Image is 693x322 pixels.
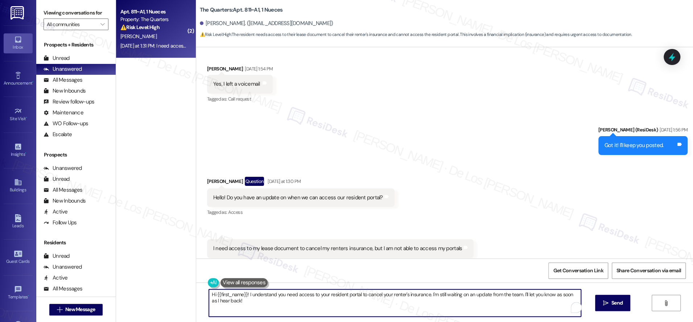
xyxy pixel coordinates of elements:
[44,54,70,62] div: Unread
[245,177,264,186] div: Question
[266,178,301,185] div: [DATE] at 1:30 PM
[200,31,632,38] span: : The resident needs access to their lease document to cancel their renter's insurance and cannot...
[548,262,608,279] button: Get Conversation Link
[207,94,273,104] div: Tagged as:
[44,131,72,138] div: Escalate
[207,207,395,217] div: Tagged as:
[44,219,77,227] div: Follow Ups
[32,80,33,85] span: •
[36,41,116,49] div: Prospects + Residents
[120,24,160,30] strong: ⚠️ Risk Level: High
[44,285,82,293] div: All Messages
[44,7,108,19] label: Viewing conversations for
[598,126,688,136] div: [PERSON_NAME] (ResiDesk)
[4,212,33,232] a: Leads
[595,295,630,311] button: Send
[605,142,663,149] div: Got it! I'll keep you posted.
[44,76,82,84] div: All Messages
[100,21,104,27] i: 
[553,267,603,274] span: Get Conversation Link
[120,42,384,49] div: [DATE] at 1:31 PM: I need access to my lease document to cancel my renters insurance, but I am no...
[200,20,333,27] div: [PERSON_NAME]. ([EMAIL_ADDRESS][DOMAIN_NAME])
[44,164,82,172] div: Unanswered
[612,262,686,279] button: Share Conversation via email
[611,299,623,307] span: Send
[49,304,103,315] button: New Message
[11,6,25,20] img: ResiDesk Logo
[616,267,681,274] span: Share Conversation via email
[65,306,95,313] span: New Message
[207,177,395,188] div: [PERSON_NAME]
[243,65,273,73] div: [DATE] 1:54 PM
[26,115,27,120] span: •
[228,209,243,215] span: Access
[200,32,231,37] strong: ⚠️ Risk Level: High
[120,33,157,40] span: [PERSON_NAME]
[44,208,68,216] div: Active
[213,80,260,88] div: Yes, I left a voicemail
[47,19,97,30] input: All communities
[25,151,26,156] span: •
[663,300,669,306] i: 
[207,65,273,75] div: [PERSON_NAME]
[44,87,86,95] div: New Inbounds
[4,248,33,267] a: Guest Cards
[4,283,33,303] a: Templates •
[44,274,68,282] div: Active
[28,293,29,298] span: •
[4,140,33,160] a: Insights •
[207,258,474,269] div: Tagged as:
[658,126,688,134] div: [DATE] 1:56 PM
[44,120,88,127] div: WO Follow-ups
[213,194,383,201] div: Hello! Do you have an update on when we can access our resident portal?
[44,197,86,205] div: New Inbounds
[228,96,251,102] span: Call request
[44,263,82,271] div: Unanswered
[603,300,608,306] i: 
[213,245,462,252] div: I need access to my lease document to cancel my renters insurance, but I am not able to access my...
[120,8,187,16] div: Apt. 811~A1, 1 Nueces
[57,307,62,313] i: 
[44,186,82,194] div: All Messages
[44,252,70,260] div: Unread
[36,151,116,159] div: Prospects
[4,105,33,125] a: Site Visit •
[44,109,83,117] div: Maintenance
[120,16,187,23] div: Property: The Quarters
[36,239,116,246] div: Residents
[4,176,33,196] a: Buildings
[44,65,82,73] div: Unanswered
[4,33,33,53] a: Inbox
[209,289,581,317] textarea: To enrich screen reader interactions, please activate Accessibility in Grammarly extension settings
[44,175,70,183] div: Unread
[44,98,94,106] div: Review follow-ups
[200,6,283,14] b: The Quarters: Apt. 811~A1, 1 Nueces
